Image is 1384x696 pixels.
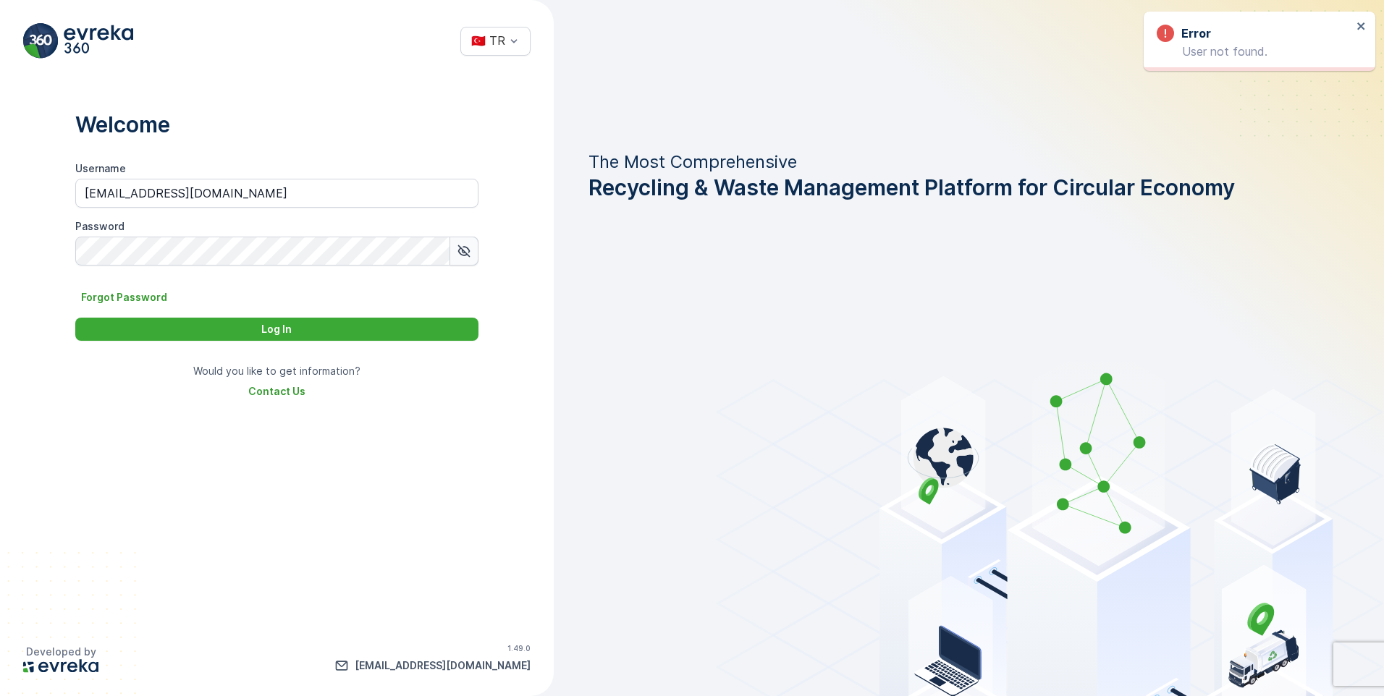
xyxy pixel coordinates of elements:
button: Log In [75,318,478,341]
p: [EMAIL_ADDRESS][DOMAIN_NAME] [355,658,531,673]
img: evreka_360_logo [23,23,133,59]
button: Forgot Password [75,289,173,306]
p: 1.49.0 [507,644,531,653]
div: 🇹🇷 TR [471,34,505,47]
h3: Error [1181,25,1211,42]
a: Contact Us [248,384,305,399]
p: Would you like to get information? [193,364,360,378]
p: User not found. [1157,45,1352,58]
p: The Most Comprehensive [588,150,1235,174]
button: close [1356,20,1367,34]
p: Log In [261,322,292,336]
label: Password [75,220,125,232]
p: Forgot Password [81,290,167,305]
a: info@evreka.co [334,658,531,673]
span: Recycling & Waste Management Platform for Circular Economy [588,174,1235,201]
p: Welcome [75,111,478,138]
label: Username [75,162,126,174]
